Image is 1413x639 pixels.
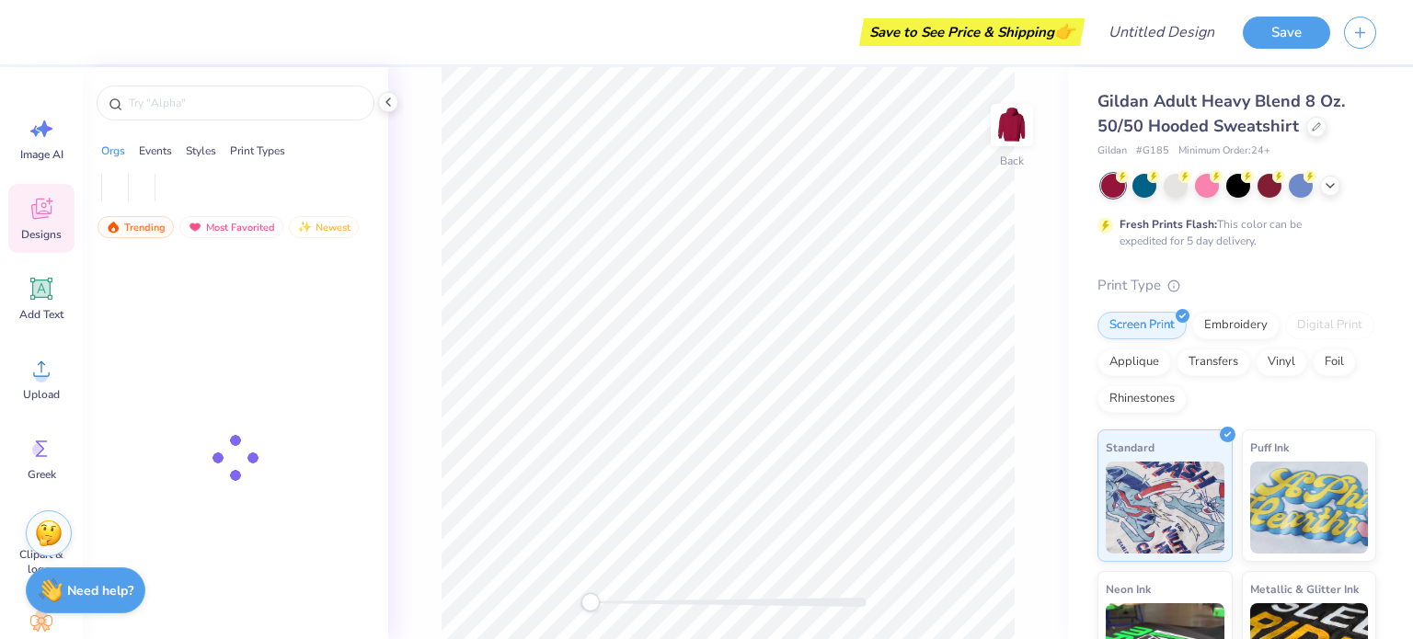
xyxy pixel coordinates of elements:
div: Back [1000,153,1024,169]
span: Gildan Adult Heavy Blend 8 Oz. 50/50 Hooded Sweatshirt [1097,90,1345,137]
div: Vinyl [1256,348,1307,376]
div: Print Types [230,143,285,159]
span: Image AI [20,147,63,162]
button: Save [1243,17,1330,49]
span: Designs [21,227,62,242]
div: Orgs [101,143,125,159]
div: Screen Print [1097,312,1187,339]
div: Applique [1097,348,1171,376]
div: This color can be expedited for 5 day delivery. [1120,216,1346,249]
div: Most Favorited [179,216,283,238]
img: trending.gif [106,221,121,234]
div: Embroidery [1192,312,1280,339]
span: Upload [23,387,60,402]
span: Neon Ink [1106,579,1151,599]
div: Accessibility label [581,593,600,611]
div: Trending [98,216,174,238]
span: Gildan [1097,143,1127,159]
span: # G185 [1136,143,1169,159]
span: Greek [28,467,56,482]
span: Clipart & logos [11,547,72,576]
div: Transfers [1177,348,1250,376]
img: newest.gif [297,221,312,234]
div: Newest [289,216,359,238]
div: Styles [186,143,216,159]
div: Digital Print [1285,312,1374,339]
img: Puff Ink [1250,462,1369,553]
div: Print Type [1097,275,1376,296]
input: Untitled Design [1094,14,1229,51]
img: most_fav.gif [188,221,202,234]
div: Events [139,143,172,159]
span: Minimum Order: 24 + [1178,143,1270,159]
div: Save to See Price & Shipping [864,18,1080,46]
span: Add Text [19,307,63,322]
div: Foil [1313,348,1356,376]
img: Back [994,107,1030,143]
div: Rhinestones [1097,385,1187,413]
strong: Fresh Prints Flash: [1120,217,1217,232]
strong: Need help? [67,582,133,599]
span: Metallic & Glitter Ink [1250,579,1359,599]
img: Standard [1106,462,1224,553]
input: Try "Alpha" [127,94,362,112]
span: 👉 [1054,20,1074,42]
span: Puff Ink [1250,438,1289,457]
span: Standard [1106,438,1155,457]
